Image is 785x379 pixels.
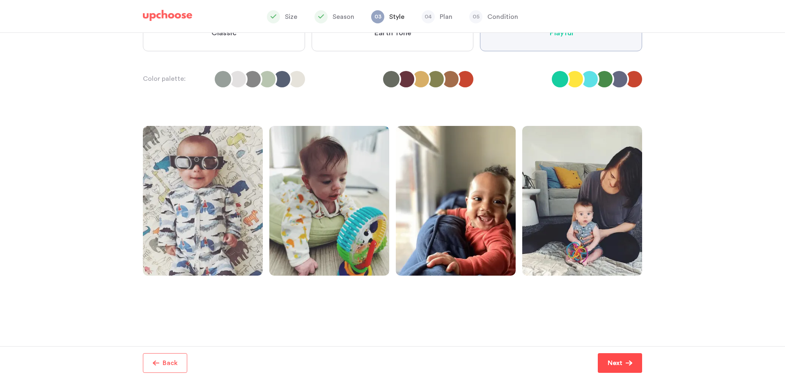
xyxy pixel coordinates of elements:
[487,12,518,22] p: Condition
[598,353,642,373] button: Next
[143,10,192,25] a: UpChoose
[422,10,435,23] span: 04
[440,12,452,22] p: Plan
[389,12,404,22] p: Style
[469,10,482,23] span: 05
[211,28,236,38] span: Classic
[371,10,384,23] span: 03
[374,28,411,38] span: Earth Tone
[285,12,297,22] p: Size
[333,12,354,22] p: Season
[143,353,187,373] button: Back
[163,358,178,368] p: Back
[549,28,573,38] span: Playful
[143,10,192,21] img: UpChoose
[608,358,622,368] p: Next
